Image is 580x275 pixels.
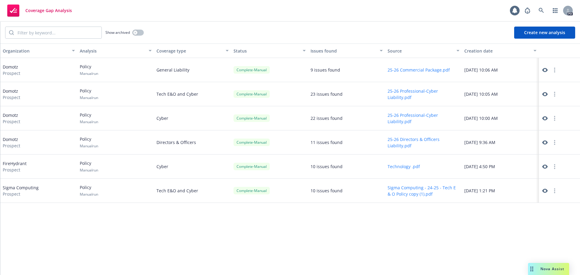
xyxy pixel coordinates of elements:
[528,263,536,275] div: Drag to move
[3,118,20,125] span: Prospect
[311,67,340,73] div: 9 issues found
[154,130,231,155] div: Directors & Officers
[25,8,72,13] span: Coverage Gap Analysis
[388,48,453,54] div: Source
[80,88,98,100] div: Policy
[388,163,420,170] button: Technology .pdf
[80,168,98,173] span: Manual run
[80,119,98,124] span: Manual run
[234,114,270,122] div: Complete - Manual
[388,136,460,149] button: 25-26 Directors & Officers Liability.pdf
[462,130,539,155] div: [DATE] 9:36 AM
[462,82,539,106] div: [DATE] 10:05 AM
[3,64,20,76] div: Domotz
[308,43,385,58] button: Issues found
[234,66,270,74] div: Complete - Manual
[514,27,575,39] button: Create new analysis
[105,30,130,35] span: Show archived
[462,155,539,179] div: [DATE] 4:50 PM
[311,187,343,194] div: 10 issues found
[535,5,547,17] a: Search
[3,160,27,173] div: FireHydrant
[3,191,39,197] span: Prospect
[528,263,569,275] button: Nova Assist
[154,58,231,82] div: General Liability
[3,94,20,101] span: Prospect
[549,5,561,17] a: Switch app
[311,163,343,170] div: 10 issues found
[3,142,20,149] span: Prospect
[80,48,145,54] div: Analysis
[14,27,101,38] input: Filter by keyword...
[388,184,460,197] button: Sigma Computing - 24-25 - Tech E & O Policy copy (1).pdf
[464,48,530,54] div: Creation date
[80,136,98,149] div: Policy
[80,160,98,173] div: Policy
[80,184,98,197] div: Policy
[154,106,231,130] div: Cyber
[385,43,462,58] button: Source
[80,95,98,100] span: Manual run
[154,43,231,58] button: Coverage type
[3,184,39,197] div: Sigma Computing
[3,70,20,76] span: Prospect
[3,48,68,54] div: Organization
[80,143,98,149] span: Manual run
[5,2,74,19] a: Coverage Gap Analysis
[3,88,20,101] div: Domotz
[80,192,98,197] span: Manual run
[388,88,460,101] button: 25-26 Professional-Cyber Liability.pdf
[462,106,539,130] div: [DATE] 10:00 AM
[80,71,98,76] span: Manual run
[540,266,564,271] span: Nova Assist
[388,67,450,73] button: 25-26 Commercial Package.pdf
[311,48,376,54] div: Issues found
[311,139,343,145] div: 11 issues found
[3,167,27,173] span: Prospect
[462,58,539,82] div: [DATE] 10:06 AM
[3,112,20,125] div: Domotz
[234,163,270,170] div: Complete - Manual
[156,48,222,54] div: Coverage type
[3,136,20,149] div: Domotz
[80,63,98,76] div: Policy
[154,82,231,106] div: Tech E&O and Cyber
[462,179,539,203] div: [DATE] 1:21 PM
[521,5,533,17] a: Report a Bug
[388,112,460,125] button: 25-26 Professional-Cyber Liability.pdf
[77,43,154,58] button: Analysis
[154,179,231,203] div: Tech E&O and Cyber
[80,112,98,124] div: Policy
[234,139,270,146] div: Complete - Manual
[231,43,308,58] button: Status
[234,90,270,98] div: Complete - Manual
[0,43,77,58] button: Organization
[311,91,343,97] div: 23 issues found
[234,187,270,194] div: Complete - Manual
[462,43,539,58] button: Creation date
[9,30,14,35] svg: Search
[311,115,343,121] div: 22 issues found
[154,155,231,179] div: Cyber
[234,48,299,54] div: Status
